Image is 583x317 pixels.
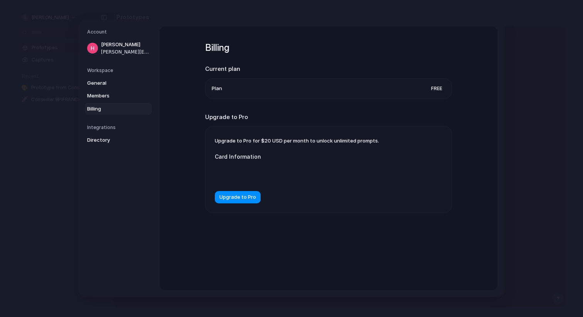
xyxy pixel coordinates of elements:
[101,49,150,55] span: [PERSON_NAME][EMAIL_ADDRESS][DOMAIN_NAME]
[85,90,152,102] a: Members
[87,105,136,113] span: Billing
[87,29,152,35] h5: Account
[215,153,369,161] label: Card Information
[101,41,150,49] span: [PERSON_NAME]
[85,103,152,115] a: Billing
[87,67,152,74] h5: Workspace
[85,77,152,89] a: General
[87,92,136,100] span: Members
[87,124,152,131] h5: Integrations
[428,85,445,92] span: Free
[85,134,152,146] a: Directory
[212,85,222,92] span: Plan
[215,191,261,203] button: Upgrade to Pro
[205,113,452,122] h2: Upgrade to Pro
[85,39,152,58] a: [PERSON_NAME][PERSON_NAME][EMAIL_ADDRESS][DOMAIN_NAME]
[87,136,136,144] span: Directory
[205,41,452,55] h1: Billing
[205,65,452,74] h2: Current plan
[87,79,136,87] span: General
[215,138,379,144] span: Upgrade to Pro for $20 USD per month to unlock unlimited prompts.
[219,193,256,201] span: Upgrade to Pro
[221,170,363,177] iframe: Secure card payment input frame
